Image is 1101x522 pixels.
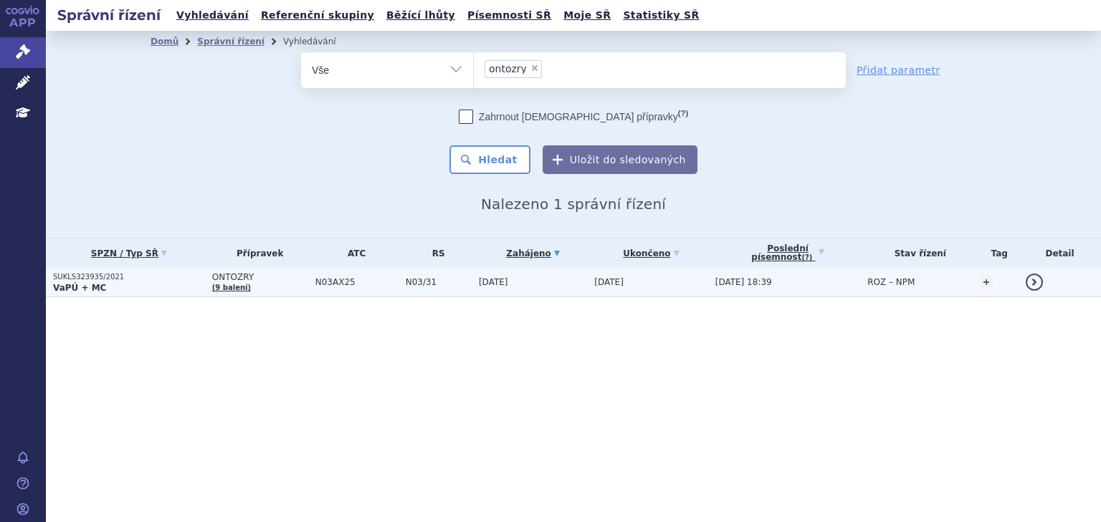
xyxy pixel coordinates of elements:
[283,31,355,52] li: Vyhledávání
[151,37,178,47] a: Domů
[543,145,697,174] button: Uložit do sledovaných
[257,6,378,25] a: Referenční skupiny
[406,277,472,287] span: N03/31
[459,110,688,124] label: Zahrnout [DEMOGRAPHIC_DATA] přípravky
[857,63,940,77] a: Přidat parametr
[801,253,812,262] abbr: (?)
[449,145,530,174] button: Hledat
[559,6,615,25] a: Moje SŘ
[53,272,205,282] p: SUKLS323935/2021
[479,243,587,264] a: Zahájeno
[212,272,308,282] span: ONTOZRY
[479,277,508,287] span: [DATE]
[53,243,205,264] a: SPZN / Typ SŘ
[489,64,527,74] span: ontozry
[867,277,915,287] span: ROZ – NPM
[463,6,556,25] a: Písemnosti SŘ
[1019,238,1101,268] th: Detail
[860,238,973,268] th: Stav řízení
[973,238,1019,268] th: Tag
[715,238,861,268] a: Poslednípísemnost(?)
[197,37,264,47] a: Správní řízení
[980,276,993,289] a: +
[399,238,472,268] th: RS
[53,283,106,293] strong: VaPÚ + MC
[546,59,554,77] input: ontozry
[481,195,666,213] span: Nalezeno 1 správní řízení
[1026,274,1043,291] a: detail
[172,6,253,25] a: Vyhledávání
[678,109,688,118] abbr: (?)
[46,5,172,25] h2: Správní řízení
[530,64,539,72] span: ×
[308,238,399,268] th: ATC
[594,243,707,264] a: Ukončeno
[382,6,459,25] a: Běžící lhůty
[205,238,308,268] th: Přípravek
[619,6,703,25] a: Statistiky SŘ
[715,277,772,287] span: [DATE] 18:39
[315,277,399,287] span: N03AX25
[594,277,624,287] span: [DATE]
[212,284,251,291] a: (9 balení)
